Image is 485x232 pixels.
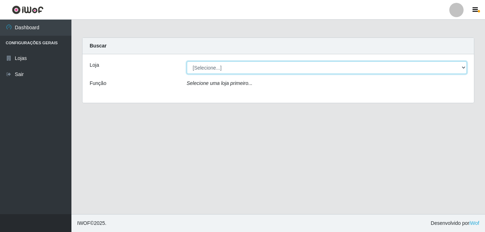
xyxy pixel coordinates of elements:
[90,61,99,69] label: Loja
[431,220,479,227] span: Desenvolvido por
[12,5,44,14] img: CoreUI Logo
[469,220,479,226] a: iWof
[77,220,90,226] span: IWOF
[187,80,252,86] i: Selecione uma loja primeiro...
[90,80,106,87] label: Função
[77,220,106,227] span: © 2025 .
[90,43,106,49] strong: Buscar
